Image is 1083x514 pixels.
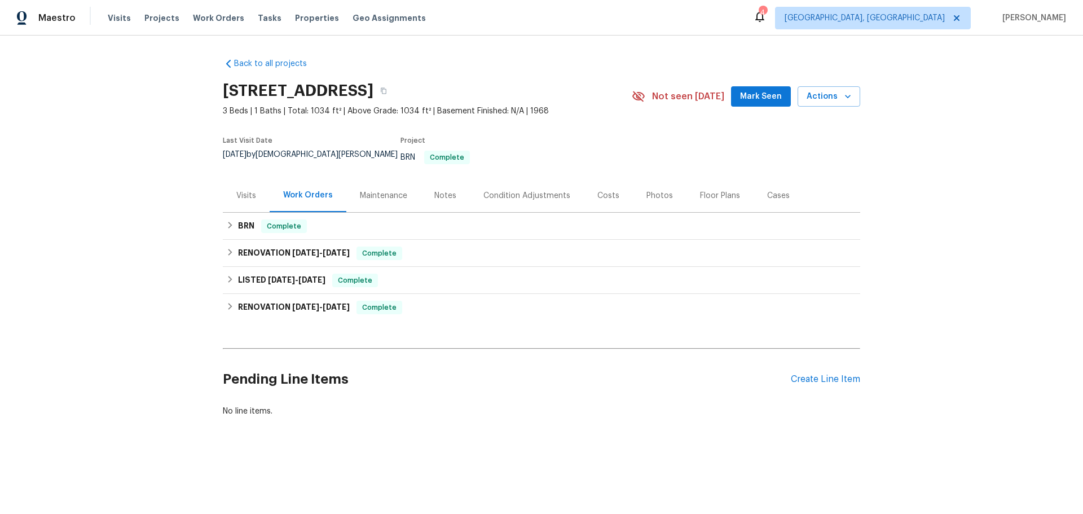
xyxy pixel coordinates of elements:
span: Maestro [38,12,76,24]
div: RENOVATION [DATE]-[DATE]Complete [223,240,860,267]
span: Complete [358,302,401,313]
span: [DATE] [298,276,325,284]
span: [DATE] [292,303,319,311]
div: LISTED [DATE]-[DATE]Complete [223,267,860,294]
span: - [268,276,325,284]
div: Create Line Item [791,374,860,385]
span: BRN [400,153,470,161]
span: Project [400,137,425,144]
span: Projects [144,12,179,24]
h2: Pending Line Items [223,353,791,406]
a: Back to all projects [223,58,331,69]
div: No line items. [223,406,860,417]
span: [PERSON_NAME] [998,12,1066,24]
div: Costs [597,190,619,201]
button: Mark Seen [731,86,791,107]
span: Last Visit Date [223,137,272,144]
div: Condition Adjustments [483,190,570,201]
div: Maintenance [360,190,407,201]
span: [DATE] [292,249,319,257]
div: Notes [434,190,456,201]
span: Complete [358,248,401,259]
span: Tasks [258,14,281,22]
span: [DATE] [268,276,295,284]
span: Complete [262,221,306,232]
div: Photos [646,190,673,201]
span: Not seen [DATE] [652,91,724,102]
span: Mark Seen [740,90,782,104]
span: [DATE] [323,249,350,257]
button: Actions [798,86,860,107]
span: - [292,303,350,311]
h6: RENOVATION [238,247,350,260]
h6: RENOVATION [238,301,350,314]
span: Complete [333,275,377,286]
span: - [292,249,350,257]
div: BRN Complete [223,213,860,240]
div: Floor Plans [700,190,740,201]
div: Visits [236,190,256,201]
span: Actions [807,90,851,104]
div: Work Orders [283,190,333,201]
div: Cases [767,190,790,201]
span: Properties [295,12,339,24]
span: Complete [425,154,469,161]
span: [DATE] [223,151,246,159]
h2: [STREET_ADDRESS] [223,85,373,96]
div: RENOVATION [DATE]-[DATE]Complete [223,294,860,321]
span: [DATE] [323,303,350,311]
h6: LISTED [238,274,325,287]
button: Copy Address [373,81,394,101]
span: Visits [108,12,131,24]
span: [GEOGRAPHIC_DATA], [GEOGRAPHIC_DATA] [785,12,945,24]
span: 3 Beds | 1 Baths | Total: 1034 ft² | Above Grade: 1034 ft² | Basement Finished: N/A | 1968 [223,106,632,117]
div: 4 [759,7,767,18]
h6: BRN [238,219,254,233]
div: by [DEMOGRAPHIC_DATA][PERSON_NAME] [223,151,400,172]
span: Geo Assignments [353,12,426,24]
span: Work Orders [193,12,244,24]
